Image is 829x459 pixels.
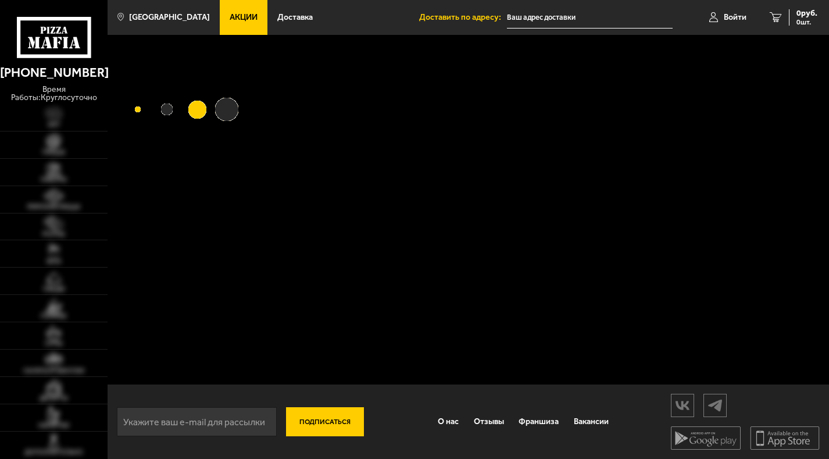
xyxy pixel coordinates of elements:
a: О нас [430,408,466,436]
span: Доставка [277,13,313,22]
img: tg [704,395,726,415]
a: Вакансии [566,408,616,436]
span: 0 шт. [796,19,817,26]
span: [GEOGRAPHIC_DATA] [129,13,210,22]
span: Войти [724,13,746,22]
input: Укажите ваш e-mail для рассылки [117,407,277,436]
input: Ваш адрес доставки [507,7,673,29]
button: Подписаться [286,407,364,436]
span: 0 руб. [796,9,817,17]
span: Акции [230,13,258,22]
a: Отзывы [466,408,512,436]
img: vk [671,395,694,415]
img: Loading [108,35,256,184]
span: Доставить по адресу: [419,13,507,22]
a: Франшиза [512,408,567,436]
